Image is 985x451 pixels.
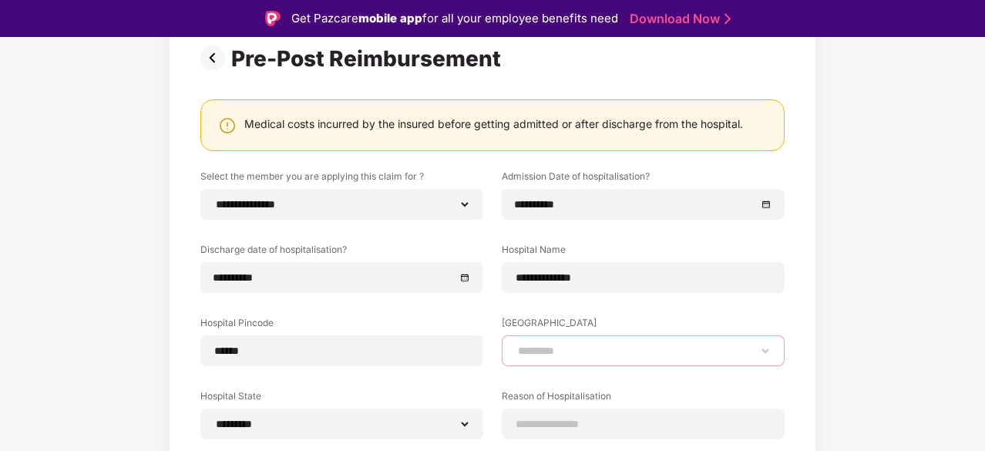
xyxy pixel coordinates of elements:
[358,11,422,25] strong: mobile app
[265,11,281,26] img: Logo
[502,243,785,262] label: Hospital Name
[291,9,618,28] div: Get Pazcare for all your employee benefits need
[502,170,785,189] label: Admission Date of hospitalisation?
[502,316,785,335] label: [GEOGRAPHIC_DATA]
[244,116,743,131] div: Medical costs incurred by the insured before getting admitted or after discharge from the hospital.
[200,243,483,262] label: Discharge date of hospitalisation?
[502,389,785,409] label: Reason of Hospitalisation
[218,116,237,135] img: svg+xml;base64,PHN2ZyBpZD0iV2FybmluZ18tXzI0eDI0IiBkYXRhLW5hbWU9Ildhcm5pbmcgLSAyNHgyNCIgeG1sbnM9Im...
[200,45,231,70] img: svg+xml;base64,PHN2ZyBpZD0iUHJldi0zMngzMiIgeG1sbnM9Imh0dHA6Ly93d3cudzMub3JnLzIwMDAvc3ZnIiB3aWR0aD...
[630,11,726,27] a: Download Now
[231,45,507,72] div: Pre-Post Reimbursement
[200,316,483,335] label: Hospital Pincode
[200,170,483,189] label: Select the member you are applying this claim for ?
[200,389,483,409] label: Hospital State
[724,11,731,27] img: Stroke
